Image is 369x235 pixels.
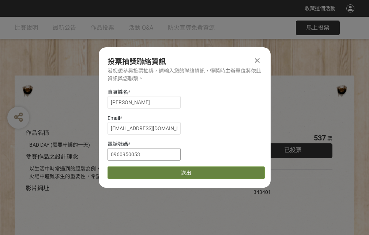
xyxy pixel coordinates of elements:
span: 已投票 [284,147,302,154]
a: 防火宣導免費資源 [168,17,215,39]
span: 收藏這個活動 [305,5,335,11]
span: 參賽作品之設計理念 [26,153,78,160]
a: 比賽說明 [15,17,38,39]
a: 最新公告 [53,17,76,39]
span: 影片網址 [26,185,49,192]
span: 作品名稱 [26,129,49,136]
button: 送出 [108,166,265,179]
span: 電話號碼 [108,141,128,147]
div: 以生活中時常遇到的經驗為例，透過對比的方式宣傳住宅用火災警報器、家庭逃生計畫及火場中避難求生的重要性，希望透過趣味的短影音讓更多人認識到更多的防火觀念。 [29,165,231,180]
span: 票 [327,136,332,142]
a: 活動 Q&A [129,17,153,39]
iframe: Facebook Share [273,181,309,188]
span: Email [108,115,120,121]
span: 比賽說明 [15,24,38,31]
span: 真實姓名 [108,89,128,95]
div: 投票抽獎聯絡資訊 [108,56,262,67]
span: 活動 Q&A [129,24,153,31]
div: BAD DAY (需要守護的一天) [29,141,231,149]
span: 防火宣導免費資源 [168,24,215,31]
span: 最新公告 [53,24,76,31]
span: 馬上投票 [306,24,330,31]
button: 馬上投票 [296,21,340,35]
div: 若您想參與投票抽獎，請輸入您的聯絡資訊，得獎時主辦單位將依此資訊與您聯繫。 [108,67,262,82]
span: 537 [314,133,326,142]
span: 作品投票 [91,24,114,31]
a: 作品投票 [91,17,114,39]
